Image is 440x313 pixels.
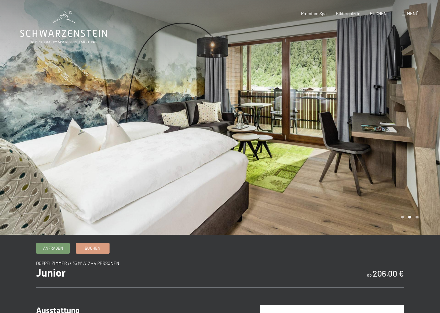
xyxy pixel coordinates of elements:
a: Buchen [76,243,109,253]
span: Menü [407,11,419,16]
a: BUCHEN [370,11,387,16]
span: ab [367,272,372,278]
a: Anfragen [36,243,69,253]
span: Junior [36,266,65,279]
a: Bildergalerie [336,11,360,16]
span: Doppelzimmer // 35 m² // 2 - 4 Personen [36,261,119,266]
span: Anfragen [43,245,63,251]
b: 206,00 € [373,268,404,278]
span: Buchen [85,245,100,251]
a: Premium Spa [301,11,326,16]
